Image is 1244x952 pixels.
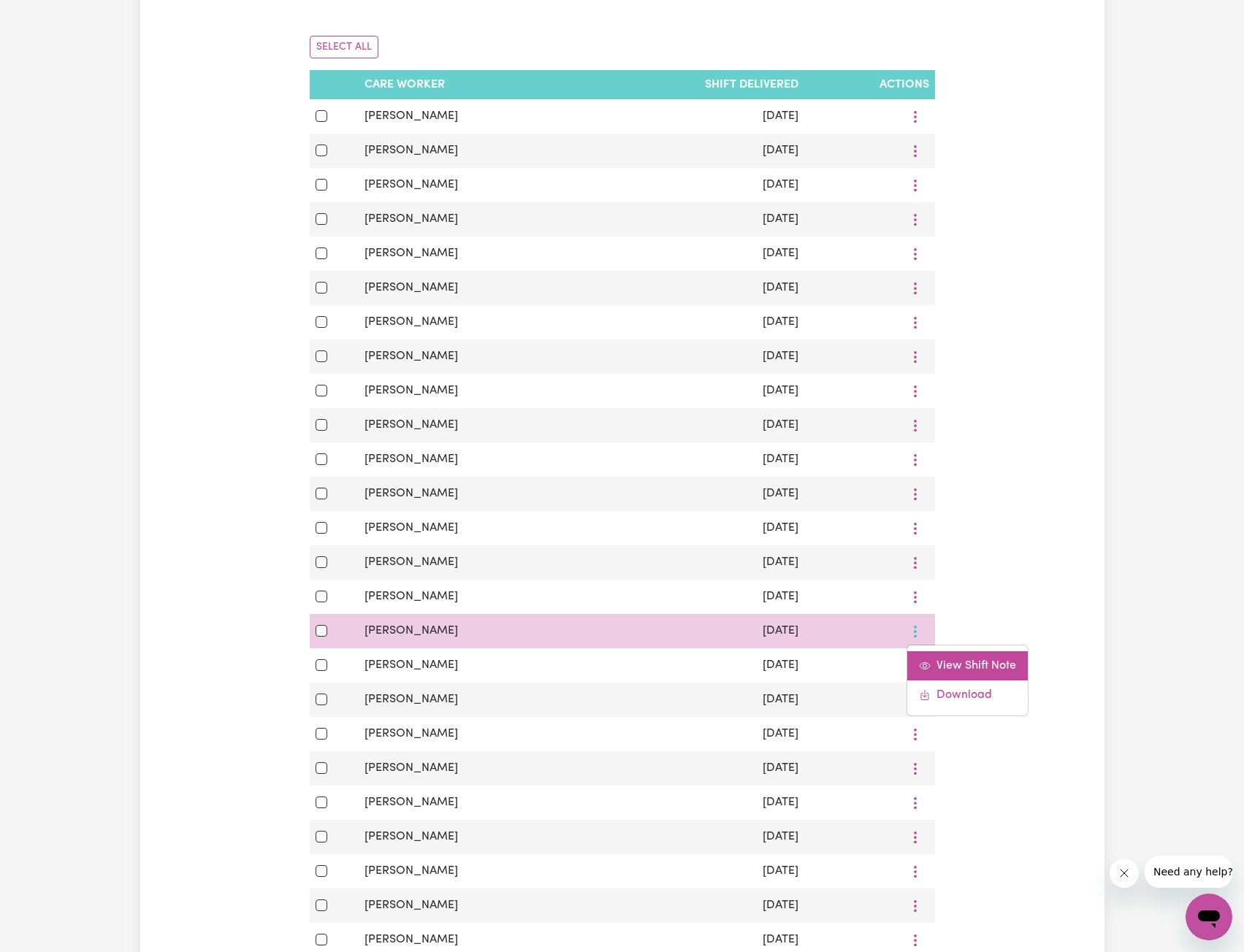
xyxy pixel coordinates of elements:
span: [PERSON_NAME] [365,213,458,225]
button: More options [901,757,929,780]
button: More options [901,723,929,745]
td: [DATE] [581,408,804,442]
button: More options [901,139,929,162]
a: Download [907,680,1028,710]
button: More options [901,380,929,402]
td: [DATE] [581,305,804,339]
td: [DATE] [581,854,804,888]
td: [DATE] [581,580,804,614]
td: [DATE] [581,751,804,786]
th: Actions [804,70,934,99]
td: [DATE] [581,717,804,751]
td: [DATE] [581,888,804,923]
button: More options [901,791,929,814]
td: [DATE] [581,168,804,202]
span: [PERSON_NAME] [365,145,458,156]
span: [PERSON_NAME] [365,247,458,259]
span: [PERSON_NAME] [365,625,458,637]
td: [DATE] [581,820,804,854]
td: [DATE] [581,202,804,237]
button: More options [901,483,929,505]
button: More options [901,105,929,128]
button: More options [901,345,929,368]
button: More options [901,826,929,848]
span: [PERSON_NAME] [365,591,458,602]
div: More options [907,645,1029,716]
span: [PERSON_NAME] [365,556,458,568]
iframe: Close message [1110,859,1139,888]
button: More options [901,654,929,677]
td: [DATE] [581,339,804,374]
td: [DATE] [581,477,804,511]
button: More options [901,688,929,711]
span: [PERSON_NAME] [365,659,458,671]
iframe: Button to launch messaging window [1186,894,1232,940]
span: [PERSON_NAME] [365,316,458,328]
td: [DATE] [581,614,804,648]
span: [PERSON_NAME] [365,488,458,499]
button: More options [901,208,929,231]
button: More options [901,586,929,608]
span: [PERSON_NAME] [365,522,458,534]
button: More options [901,517,929,540]
td: [DATE] [581,442,804,477]
span: [PERSON_NAME] [365,796,458,808]
span: [PERSON_NAME] [365,865,458,877]
span: [PERSON_NAME] [365,899,458,911]
a: View Shift Note [907,651,1028,680]
td: [DATE] [581,648,804,683]
button: More options [901,311,929,334]
td: [DATE] [581,374,804,408]
span: [PERSON_NAME] [365,728,458,740]
span: [PERSON_NAME] [365,453,458,465]
span: [PERSON_NAME] [365,385,458,396]
td: [DATE] [581,271,804,305]
span: [PERSON_NAME] [365,934,458,945]
button: More options [901,414,929,437]
span: [PERSON_NAME] [365,350,458,362]
button: More options [901,894,929,917]
button: More options [901,448,929,471]
span: View Shift Note [936,660,1016,672]
span: [PERSON_NAME] [365,179,458,191]
button: More options [901,551,929,574]
td: [DATE] [581,134,804,168]
span: Care Worker [365,79,445,91]
span: [PERSON_NAME] [365,831,458,842]
button: More options [901,929,929,951]
td: [DATE] [581,99,804,134]
span: [PERSON_NAME] [365,694,458,705]
button: More options [901,174,929,196]
button: More options [901,242,929,265]
td: [DATE] [581,683,804,717]
span: [PERSON_NAME] [365,282,458,293]
span: [PERSON_NAME] [365,762,458,774]
span: [PERSON_NAME] [365,110,458,122]
button: More options [901,860,929,883]
td: [DATE] [581,545,804,580]
button: Select All [310,36,378,58]
button: More options [901,277,929,299]
td: [DATE] [581,511,804,545]
td: [DATE] [581,237,804,271]
button: More options [901,620,929,642]
th: Shift delivered [581,70,804,99]
span: [PERSON_NAME] [365,419,458,431]
td: [DATE] [581,786,804,820]
span: Need any help? [9,10,88,22]
iframe: Message from company [1145,856,1232,888]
